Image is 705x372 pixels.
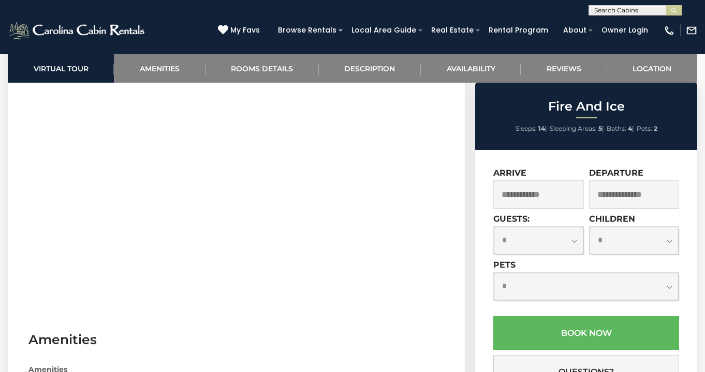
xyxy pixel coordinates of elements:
span: My Favs [230,25,260,36]
button: Book Now [493,316,679,350]
li: | [550,122,604,135]
span: Baths: [607,125,626,132]
label: Children [589,214,635,224]
img: White-1-2.png [8,20,148,41]
span: Sleeps: [516,125,537,132]
label: Pets [493,260,516,270]
a: Rental Program [483,22,553,38]
h2: Fire And Ice [478,100,695,113]
a: Rooms Details [205,54,319,83]
strong: 5 [598,125,602,132]
a: Browse Rentals [273,22,342,38]
label: Arrive [493,168,526,178]
a: Availability [421,54,521,83]
a: Local Area Guide [346,22,421,38]
a: Real Estate [426,22,479,38]
img: phone-regular-white.png [664,25,675,36]
span: Pets: [637,125,652,132]
label: Departure [589,168,643,178]
a: Description [319,54,421,83]
strong: 4 [628,125,632,132]
img: mail-regular-white.png [686,25,697,36]
li: | [516,122,547,135]
a: Amenities [114,54,205,83]
strong: 2 [654,125,657,132]
a: Virtual Tour [8,54,114,83]
a: My Favs [218,25,262,36]
label: Guests: [493,214,530,224]
a: Reviews [521,54,607,83]
a: Location [607,54,697,83]
h3: Amenities [28,331,444,349]
a: Owner Login [596,22,653,38]
li: | [607,122,634,135]
strong: 14 [538,125,545,132]
a: About [558,22,592,38]
span: Sleeping Areas: [550,125,597,132]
